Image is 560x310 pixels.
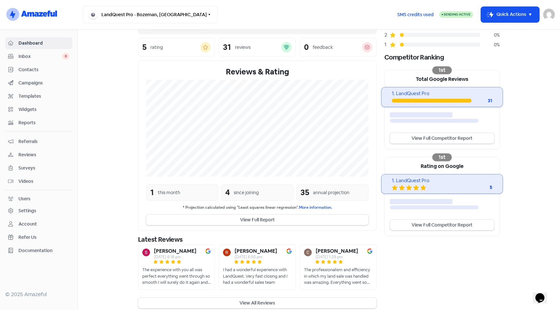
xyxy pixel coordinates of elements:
div: feedback [313,44,333,51]
div: since joining [234,189,259,196]
div: 1 [150,187,154,198]
img: User [543,9,555,20]
span: Widgets [18,106,69,113]
a: 31reviews [219,38,296,57]
div: Competitor Ranking [384,52,500,62]
div: [DATE] 1:29 pm [316,255,358,259]
div: © 2025 Amazeful [5,291,72,298]
span: Referrals [18,138,69,145]
a: Dashboard [5,37,72,49]
b: [PERSON_NAME] [316,249,358,254]
img: Avatar [223,249,231,256]
a: Settings [5,205,72,217]
span: Refer Us [18,234,69,241]
div: 1. LandQuest Pro [392,90,492,97]
a: Users [5,193,72,205]
div: Rating on Google [385,157,499,174]
div: 0% [480,41,500,48]
img: Avatar [304,249,312,256]
span: Templates [18,93,69,100]
div: rating [150,44,163,51]
div: Account [18,221,37,227]
b: [PERSON_NAME] [235,249,277,254]
span: Dashboard [18,40,69,47]
div: Reviews & Rating [146,66,368,78]
div: I had a wonderful experience with LandQuest. Very fast closing and I had a wonderful sales team [223,267,291,286]
div: [DATE] 6:18 pm [154,255,196,259]
span: Sending Active [444,12,471,17]
a: Surveys [5,162,72,174]
a: 0feedback [300,38,377,57]
div: Settings [18,207,36,214]
div: 0% [480,32,500,39]
a: Templates [5,90,72,102]
div: this month [158,189,180,196]
div: 0 [304,43,309,51]
a: Inbox 0 [5,50,72,62]
div: Latest Reviews [138,235,377,244]
a: Sending Active [439,11,473,18]
a: Referrals [5,136,72,148]
div: 31 [223,43,231,51]
iframe: chat widget [533,284,554,304]
small: * Projection calculated using "Least squares linear regression". [146,205,368,211]
span: 0 [62,53,69,60]
div: The experience with you all was perfect everything went through so smooth I will surely do it aga... [142,267,211,286]
a: View Full Competitor Report [390,133,494,144]
div: The professionalism and efficiency in which my land sale was handled was amazing. Everything went... [304,267,372,286]
a: Contacts [5,64,72,76]
span: Reviews [18,151,69,158]
div: 1st [432,66,452,74]
button: Quick Actions [481,7,539,22]
div: 1. LandQuest Pro [392,177,492,184]
img: Image [367,249,372,254]
a: Account [5,218,72,230]
div: 31 [472,97,492,104]
a: Reviews [5,149,72,161]
div: 1st [432,153,452,161]
span: Campaigns [18,80,69,86]
a: Reports [5,117,72,129]
div: Users [18,195,30,202]
img: Avatar [142,249,150,256]
span: Inbox [18,53,62,60]
div: 35 [300,187,309,198]
a: View Full Competitor Report [390,220,494,230]
span: SMS credits used [397,11,434,18]
a: Widgets [5,104,72,116]
a: Videos [5,175,72,187]
a: SMS credits used [392,11,439,17]
img: Image [286,249,292,254]
span: Documentation [18,247,69,254]
span: Surveys [18,165,69,172]
button: LandQuest Pro - Bozeman, [GEOGRAPHIC_DATA] [83,6,217,23]
div: reviews [235,44,251,51]
a: Refer Us [5,231,72,243]
div: annual projection [313,189,349,196]
div: 5 [466,184,492,191]
span: Reports [18,119,69,126]
div: 2 [384,31,390,39]
a: More information. [299,205,332,210]
div: 5 [142,43,146,51]
button: View All Reviews [138,298,377,308]
div: [DATE] 6:50 pm [235,255,277,259]
img: Image [205,249,211,254]
button: View Full Report [146,215,368,225]
a: Campaigns [5,77,72,89]
b: [PERSON_NAME] [154,249,196,254]
a: 5rating [138,38,215,57]
a: Documentation [5,245,72,257]
span: Videos [18,178,69,185]
span: Contacts [18,66,69,73]
div: Total Google Reviews [385,70,499,87]
div: 4 [225,187,230,198]
div: 1 [384,41,390,49]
